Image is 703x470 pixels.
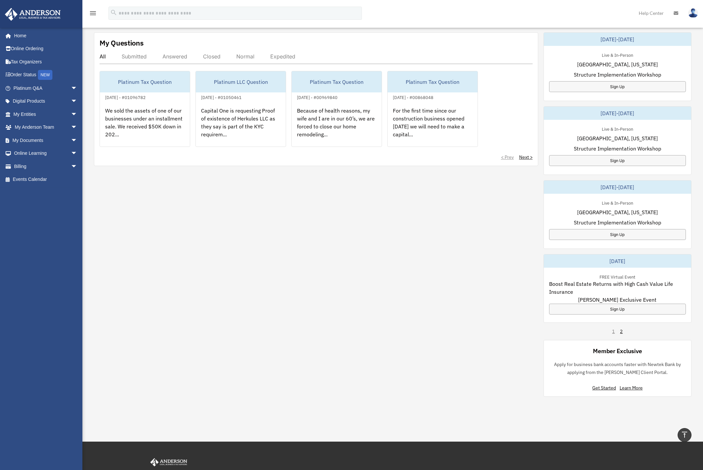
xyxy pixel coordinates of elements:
a: Tax Organizers [5,55,87,68]
div: For the first time since our construction business opened [DATE] we will need to make a capital... [388,101,478,153]
i: vertical_align_top [681,431,688,439]
span: [GEOGRAPHIC_DATA], [US_STATE] [577,60,658,68]
img: User Pic [688,8,698,18]
a: menu [89,12,97,17]
a: Digital Productsarrow_drop_down [5,95,87,108]
div: [DATE]-[DATE] [544,181,691,194]
a: My Anderson Teamarrow_drop_down [5,121,87,134]
a: Learn More [620,385,643,391]
div: Capital One is requesting Proof of existence of Herkules LLC as they say is part of the KYC requi... [196,101,286,153]
div: Submitted [122,53,147,60]
i: search [110,9,117,16]
div: Live & In-Person [597,125,638,132]
div: We sold the assets of one of our businesses under an installment sale. We received $50K down in 2... [100,101,190,153]
div: Platinum Tax Question [388,71,478,92]
span: arrow_drop_down [71,82,84,95]
div: [DATE] [544,254,691,268]
a: 2 [620,328,623,335]
div: [DATE] - #01050461 [196,93,247,100]
div: Live & In-Person [597,51,638,58]
img: Anderson Advisors Platinum Portal [3,8,63,21]
a: Sign Up [549,304,686,315]
a: Platinum Tax Question[DATE] - #00868048For the first time since our construction business opened ... [387,71,478,147]
div: FREE Virtual Event [594,273,641,280]
span: Structure Implementation Workshop [574,145,661,152]
div: [DATE] - #01096782 [100,93,151,100]
a: Order StatusNEW [5,68,87,82]
a: Sign Up [549,81,686,92]
span: Structure Implementation Workshop [574,71,661,79]
a: Next > [519,154,533,160]
div: My Questions [100,38,144,48]
span: Structure Implementation Workshop [574,218,661,226]
a: Sign Up [549,229,686,240]
div: [DATE] - #00969840 [292,93,343,100]
div: Live & In-Person [597,199,638,206]
div: [DATE]-[DATE] [544,107,691,120]
div: Answered [162,53,187,60]
span: arrow_drop_down [71,147,84,160]
a: Sign Up [549,155,686,166]
div: [DATE] - #00868048 [388,93,439,100]
a: vertical_align_top [678,428,691,442]
div: Platinum LLC Question [196,71,286,92]
span: Boost Real Estate Returns with High Cash Value Life Insurance [549,280,686,296]
a: My Documentsarrow_drop_down [5,134,87,147]
i: menu [89,9,97,17]
span: arrow_drop_down [71,121,84,134]
a: Online Learningarrow_drop_down [5,147,87,160]
span: arrow_drop_down [71,108,84,121]
a: Billingarrow_drop_down [5,160,87,173]
div: Expedited [270,53,295,60]
span: [PERSON_NAME] Exclusive Event [578,296,657,304]
div: Member Exclusive [593,347,642,355]
a: Platinum LLC Question[DATE] - #01050461Capital One is requesting Proof of existence of Herkules L... [195,71,286,147]
a: My Entitiesarrow_drop_down [5,108,87,121]
a: Online Ordering [5,42,87,55]
a: Home [5,29,84,42]
div: Because of health reasons, my wife and I are in our 60’s, we are forced to close our home remodel... [292,101,382,153]
span: arrow_drop_down [71,160,84,173]
a: Get Started [592,385,619,391]
span: arrow_drop_down [71,134,84,147]
img: Anderson Advisors Platinum Portal [149,458,189,467]
div: NEW [38,70,52,80]
div: [DATE]-[DATE] [544,33,691,46]
span: [GEOGRAPHIC_DATA], [US_STATE] [577,208,658,216]
div: Closed [203,53,220,60]
div: All [100,53,106,60]
p: Apply for business bank accounts faster with Newtek Bank by applying from the [PERSON_NAME] Clien... [549,360,686,377]
a: Platinum Q&Aarrow_drop_down [5,82,87,95]
a: Platinum Tax Question[DATE] - #00969840Because of health reasons, my wife and I are in our 60’s, ... [291,71,382,147]
a: Events Calendar [5,173,87,186]
span: arrow_drop_down [71,95,84,108]
a: Platinum Tax Question[DATE] - #01096782We sold the assets of one of our businesses under an insta... [100,71,190,147]
div: Normal [236,53,254,60]
span: [GEOGRAPHIC_DATA], [US_STATE] [577,134,658,142]
div: Platinum Tax Question [292,71,382,92]
div: Platinum Tax Question [100,71,190,92]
